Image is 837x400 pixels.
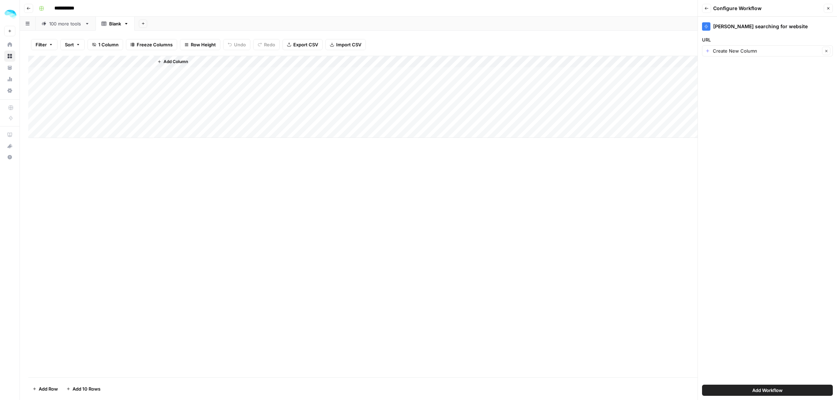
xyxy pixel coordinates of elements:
a: Your Data [4,62,15,73]
span: Add Workflow [752,387,783,394]
button: Add 10 Rows [62,383,105,394]
span: Import CSV [336,41,361,48]
button: Export CSV [282,39,323,50]
div: Blank [109,20,121,27]
span: Filter [36,41,47,48]
label: URL [702,36,833,43]
span: Sort [65,41,74,48]
span: Redo [264,41,275,48]
button: Help + Support [4,152,15,163]
a: Settings [4,85,15,96]
div: What's new? [5,141,15,151]
span: 1 Column [98,41,119,48]
button: Undo [223,39,250,50]
span: Export CSV [293,41,318,48]
button: Import CSV [325,39,366,50]
button: What's new? [4,140,15,152]
button: Sort [60,39,85,50]
a: Blank [96,17,135,31]
button: Add Row [28,383,62,394]
span: Add Row [39,385,58,392]
a: Home [4,39,15,50]
button: Freeze Columns [126,39,177,50]
a: AirOps Academy [4,129,15,140]
button: Add Workflow [702,385,833,396]
span: Freeze Columns [137,41,173,48]
button: Row Height [180,39,220,50]
span: Undo [234,41,246,48]
a: Usage [4,74,15,85]
button: 1 Column [88,39,123,50]
input: Create New Column [713,47,820,54]
span: Add 10 Rows [73,385,100,392]
button: Filter [31,39,58,50]
button: Workspace: ColdiQ [4,6,15,23]
img: ColdiQ Logo [4,8,17,21]
a: 100 more tools [36,17,96,31]
div: 100 more tools [49,20,82,27]
span: Row Height [191,41,216,48]
a: Browse [4,51,15,62]
button: Redo [253,39,280,50]
button: Add Column [154,57,191,66]
div: [PERSON_NAME] searching for website [702,22,833,31]
span: Add Column [164,59,188,65]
